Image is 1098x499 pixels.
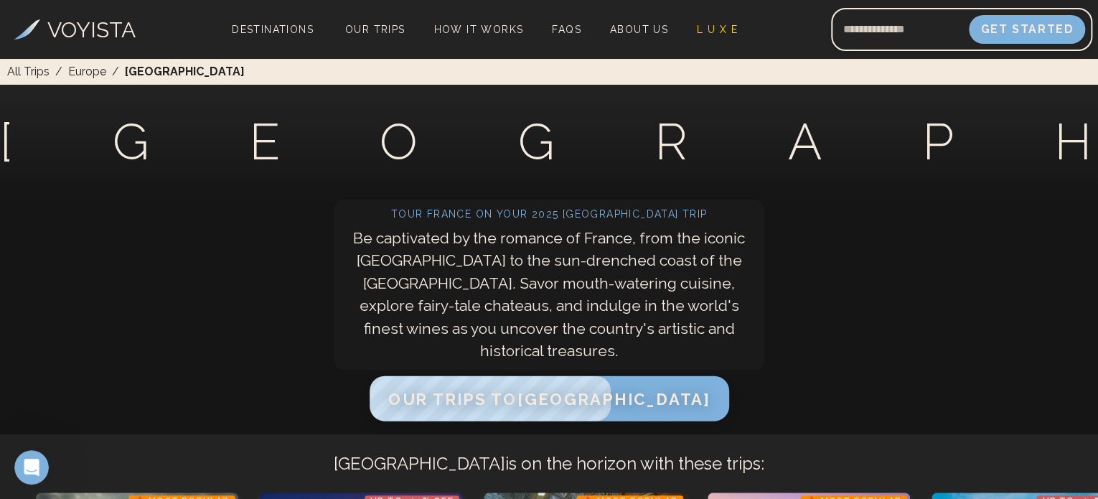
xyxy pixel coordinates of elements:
[345,24,405,35] span: Our Trips
[831,12,969,47] input: Email address
[546,19,587,39] a: FAQs
[47,14,136,46] h3: VOYISTA
[388,388,710,407] span: Our Trips to [GEOGRAPHIC_DATA]
[370,376,729,421] button: Our Trips to[GEOGRAPHIC_DATA]
[7,63,50,80] a: All Trips
[604,19,674,39] a: About Us
[552,24,581,35] span: FAQs
[112,63,119,80] span: /
[68,63,106,80] a: Europe
[339,19,411,39] a: Our Trips
[969,15,1085,44] button: Get Started
[378,393,721,406] a: Our Trips to[GEOGRAPHIC_DATA]
[433,24,523,35] span: How It Works
[428,19,529,39] a: How It Works
[610,24,668,35] span: About Us
[125,63,245,80] span: [GEOGRAPHIC_DATA]
[226,18,319,60] span: Destinations
[341,227,757,363] p: Be captivated by the romance of France, from the iconic [GEOGRAPHIC_DATA] to the sun-drenched coa...
[691,19,743,39] a: L U X E
[55,63,62,80] span: /
[14,19,40,39] img: Voyista Logo
[14,450,49,485] iframe: Intercom live chat
[341,207,757,221] h2: Tour France on your 2025 [GEOGRAPHIC_DATA] trip
[697,24,738,35] span: L U X E
[14,14,136,46] a: VOYISTA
